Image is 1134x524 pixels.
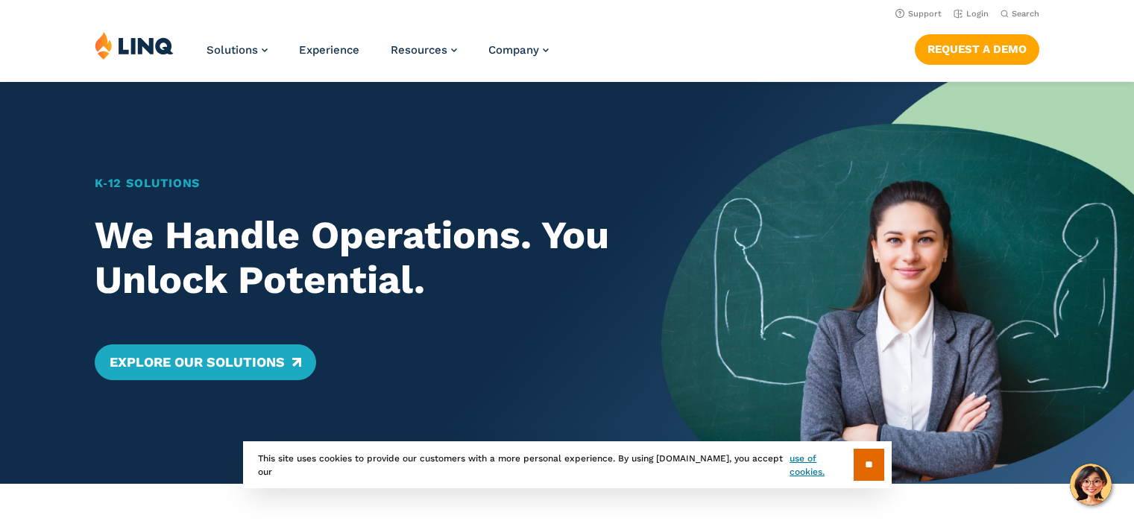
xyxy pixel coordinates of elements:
[488,43,549,57] a: Company
[391,43,447,57] span: Resources
[1070,464,1112,505] button: Hello, have a question? Let’s chat.
[895,9,942,19] a: Support
[790,452,853,479] a: use of cookies.
[1001,8,1039,19] button: Open Search Bar
[243,441,892,488] div: This site uses cookies to provide our customers with a more personal experience. By using [DOMAIN...
[954,9,989,19] a: Login
[95,344,316,380] a: Explore Our Solutions
[488,43,539,57] span: Company
[1012,9,1039,19] span: Search
[95,31,174,60] img: LINQ | K‑12 Software
[207,31,549,81] nav: Primary Navigation
[207,43,268,57] a: Solutions
[391,43,457,57] a: Resources
[915,34,1039,64] a: Request a Demo
[207,43,258,57] span: Solutions
[915,31,1039,64] nav: Button Navigation
[95,174,616,192] h1: K‑12 Solutions
[661,82,1134,484] img: Home Banner
[95,213,616,303] h2: We Handle Operations. You Unlock Potential.
[299,43,359,57] a: Experience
